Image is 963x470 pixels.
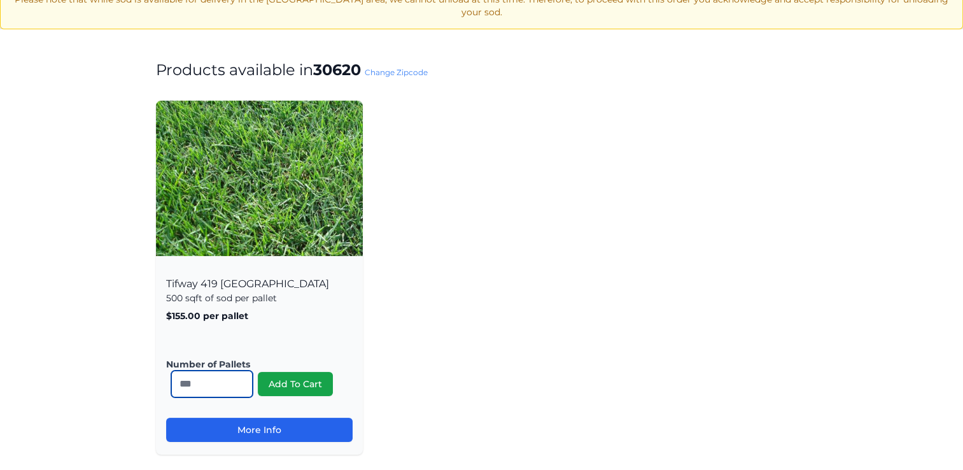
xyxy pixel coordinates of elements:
[156,264,363,455] div: Tifway 419 [GEOGRAPHIC_DATA]
[156,101,363,256] img: Tifway 419 Bermuda Product Image
[258,372,333,396] button: Add To Cart
[313,61,361,79] strong: 30620
[156,60,808,80] h1: Products available in
[166,292,353,304] p: 500 sqft of sod per pallet
[166,358,342,371] label: Number of Pallets
[166,310,353,322] p: $155.00 per pallet
[365,68,428,77] a: Change Zipcode
[166,418,353,442] a: More Info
